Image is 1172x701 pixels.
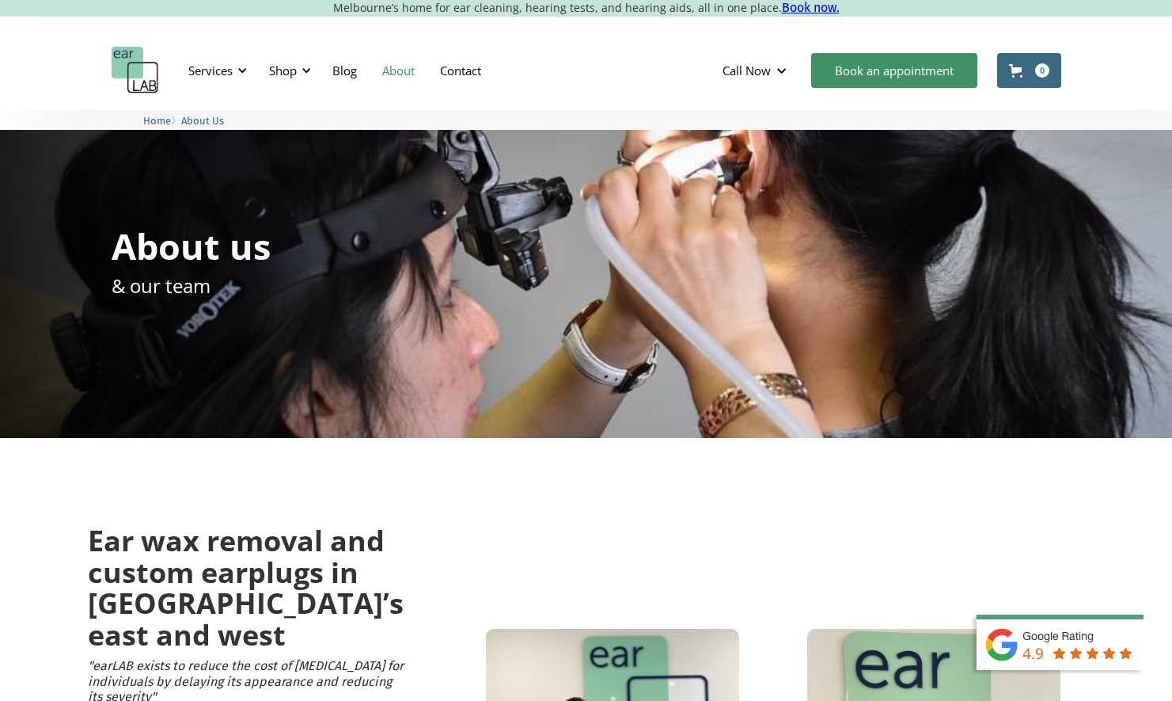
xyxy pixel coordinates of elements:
[181,112,224,128] a: About Us
[143,115,171,127] span: Home
[269,63,297,78] div: Shop
[427,48,494,93] a: Contact
[723,63,771,78] div: Call Now
[260,47,316,94] div: Shop
[112,228,271,264] h1: About us
[1035,63,1049,78] div: 0
[370,48,427,93] a: About
[811,53,977,88] a: Book an appointment
[179,47,252,94] div: Services
[88,525,404,650] h2: Ear wax removal and custom earplugs in [GEOGRAPHIC_DATA]’s east and west
[112,47,159,94] a: home
[320,48,370,93] a: Blog
[112,272,211,299] p: & our team
[188,63,233,78] div: Services
[997,53,1061,88] a: Open cart
[143,112,181,129] li: 〉
[710,47,803,94] div: Call Now
[181,115,224,127] span: About Us
[143,112,171,128] a: Home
